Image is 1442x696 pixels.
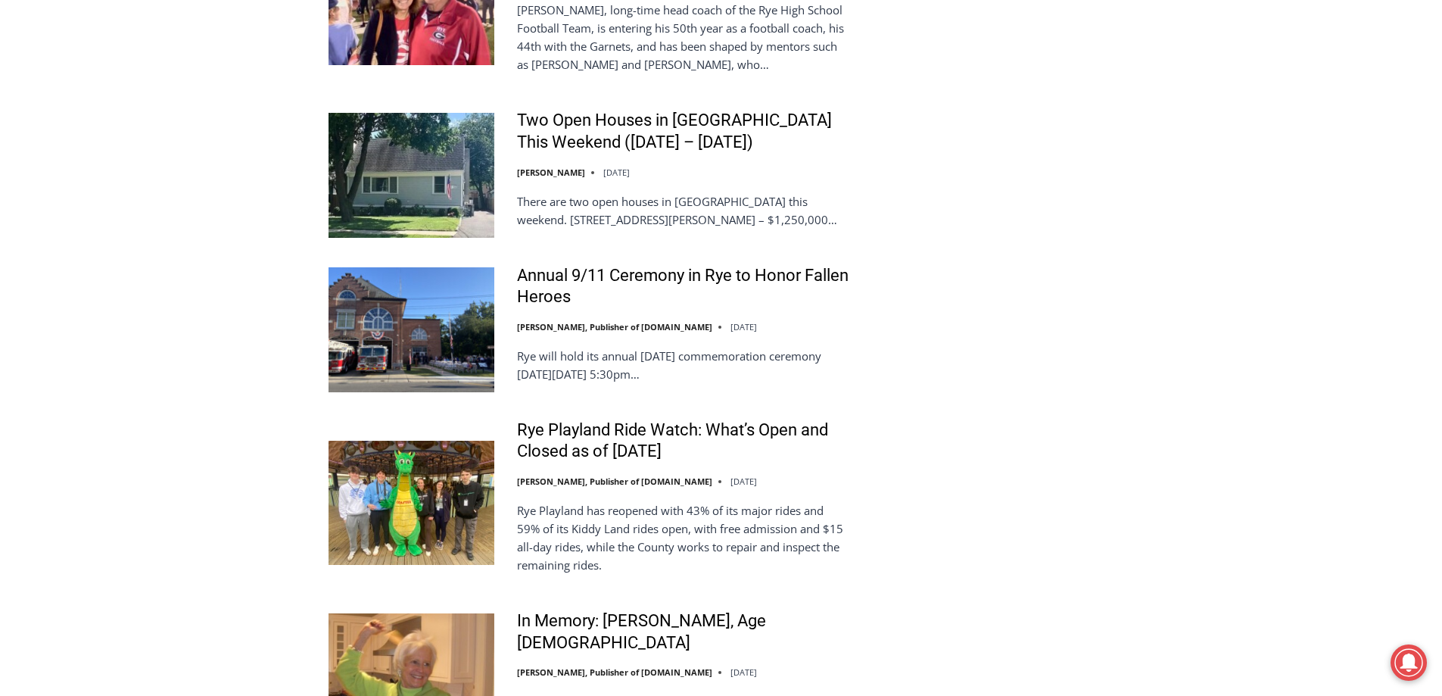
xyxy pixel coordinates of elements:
time: [DATE] [730,321,757,332]
p: Rye will hold its annual [DATE] commemoration ceremony [DATE][DATE] 5:30pm… [517,347,849,383]
a: [PERSON_NAME], Publisher of [DOMAIN_NAME] [517,666,712,678]
time: [DATE] [730,666,757,678]
a: In Memory: [PERSON_NAME], Age [DEMOGRAPHIC_DATA] [517,610,849,654]
p: Rye Playland has reopened with 43% of its major rides and 59% of its Kiddy Land rides open, with ... [517,501,849,574]
a: Two Open Houses in [GEOGRAPHIC_DATA] This Weekend ([DATE] – [DATE]) [517,110,849,153]
time: [DATE] [730,476,757,487]
img: Annual 9/11 Ceremony in Rye to Honor Fallen Heroes [329,267,494,392]
p: There are two open houses in [GEOGRAPHIC_DATA] this weekend. [STREET_ADDRESS][PERSON_NAME] – $1,2... [517,192,849,229]
a: Rye Playland Ride Watch: What’s Open and Closed as of [DATE] [517,420,849,463]
img: Two Open Houses in Rye This Weekend (September 6 – 7) [329,113,494,237]
a: [PERSON_NAME], Publisher of [DOMAIN_NAME] [517,321,712,332]
p: [PERSON_NAME], long-time head coach of the Rye High School Football Team, is entering his 50th ye... [517,1,849,73]
img: Rye Playland Ride Watch: What’s Open and Closed as of Thursday, September 4, 2025 [329,441,494,565]
a: [PERSON_NAME] [517,167,585,178]
time: [DATE] [603,167,630,178]
a: Annual 9/11 Ceremony in Rye to Honor Fallen Heroes [517,265,849,308]
a: [PERSON_NAME], Publisher of [DOMAIN_NAME] [517,476,712,487]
